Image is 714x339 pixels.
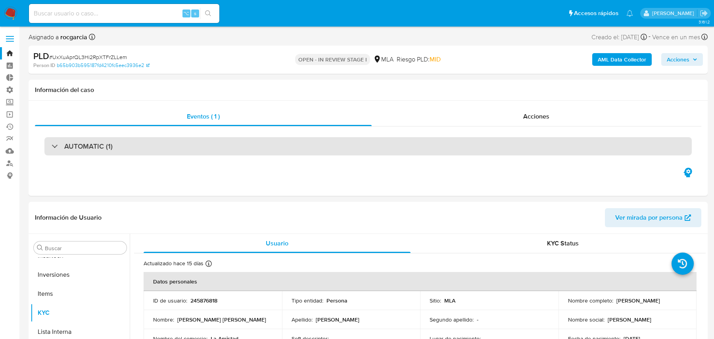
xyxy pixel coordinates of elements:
div: MLA [373,55,393,64]
span: Vence en un mes [652,33,700,42]
b: rocgarcia [59,33,87,42]
p: ID de usuario : [153,297,187,304]
span: Accesos rápidos [574,9,618,17]
div: Creado el: [DATE] [591,32,647,42]
input: Buscar [45,245,123,252]
a: Notificaciones [626,10,633,17]
p: [PERSON_NAME] [616,297,660,304]
p: MLA [444,297,455,304]
input: Buscar usuario o caso... [29,8,219,19]
span: MID [430,55,441,64]
span: KYC Status [547,239,579,248]
p: [PERSON_NAME] [608,316,651,323]
button: KYC [31,303,130,322]
p: [PERSON_NAME] [316,316,359,323]
p: Nombre : [153,316,174,323]
button: Acciones [661,53,703,66]
h1: Información de Usuario [35,214,102,222]
p: Actualizado hace 15 días [144,260,203,267]
a: b65b903b595187fd4210fc5eec3936e2 [57,62,150,69]
span: Riesgo PLD: [397,55,441,64]
button: AML Data Collector [592,53,652,66]
p: Sitio : [430,297,441,304]
span: ⌥ [183,10,189,17]
span: Asignado a [29,33,87,42]
b: Person ID [33,62,55,69]
p: - [477,316,478,323]
button: Buscar [37,245,43,251]
h3: AUTOMATIC (1) [64,142,113,151]
p: OPEN - IN REVIEW STAGE I [295,54,370,65]
span: # UxXuAprQL3Hi2RpXTFrZLLem [49,53,127,61]
span: s [194,10,196,17]
p: Nombre social : [568,316,605,323]
span: Ver mirada por persona [615,208,683,227]
button: Inversiones [31,265,130,284]
span: Acciones [523,112,549,121]
span: Acciones [667,53,689,66]
button: Ver mirada por persona [605,208,701,227]
p: 245876818 [190,297,217,304]
b: PLD [33,50,49,62]
span: - [649,32,651,42]
p: Segundo apellido : [430,316,474,323]
p: Tipo entidad : [292,297,323,304]
p: Persona [326,297,347,304]
a: Salir [700,9,708,17]
span: Usuario [266,239,288,248]
p: Apellido : [292,316,313,323]
button: search-icon [200,8,216,19]
p: Nombre completo : [568,297,613,304]
th: Datos personales [144,272,697,291]
b: AML Data Collector [598,53,646,66]
p: juan.calo@mercadolibre.com [652,10,697,17]
div: AUTOMATIC (1) [44,137,692,155]
span: Eventos ( 1 ) [187,112,220,121]
button: Items [31,284,130,303]
p: [PERSON_NAME] [PERSON_NAME] [177,316,266,323]
h1: Información del caso [35,86,701,94]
